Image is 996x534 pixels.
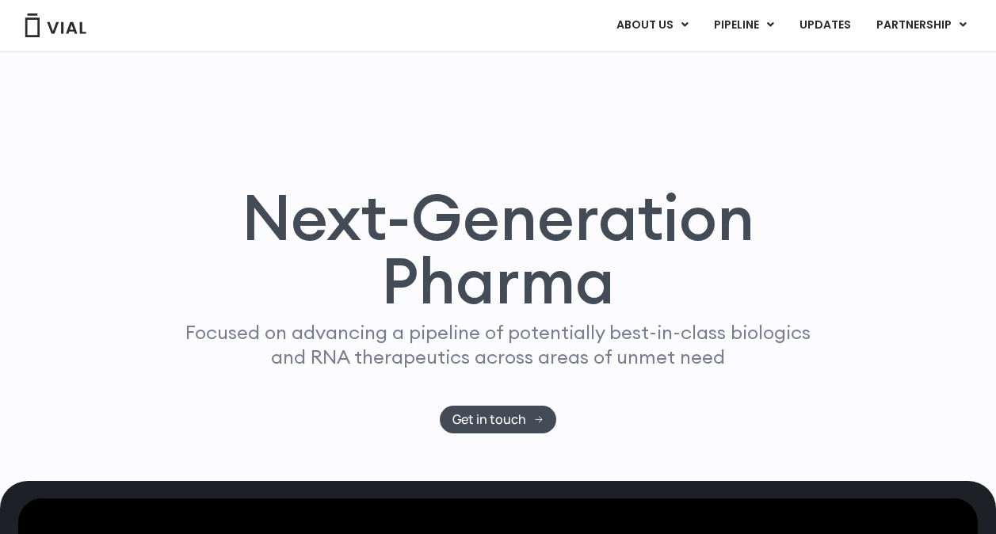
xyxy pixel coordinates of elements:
[179,320,818,369] p: Focused on advancing a pipeline of potentially best-in-class biologics and RNA therapeutics acros...
[155,185,841,312] h1: Next-Generation Pharma
[440,406,556,433] a: Get in touch
[24,13,87,37] img: Vial Logo
[787,12,863,39] a: UPDATES
[701,12,786,39] a: PIPELINEMenu Toggle
[864,12,979,39] a: PARTNERSHIPMenu Toggle
[604,12,700,39] a: ABOUT USMenu Toggle
[452,414,526,425] span: Get in touch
